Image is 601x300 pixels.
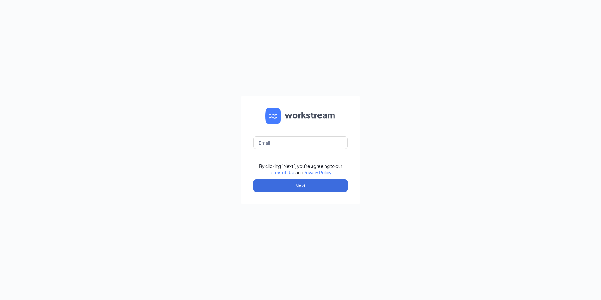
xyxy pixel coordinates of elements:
img: WS logo and Workstream text [265,108,336,124]
input: Email [253,136,348,149]
div: By clicking "Next", you're agreeing to our and . [259,163,342,175]
button: Next [253,179,348,192]
a: Terms of Use [269,169,295,175]
a: Privacy Policy [303,169,331,175]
